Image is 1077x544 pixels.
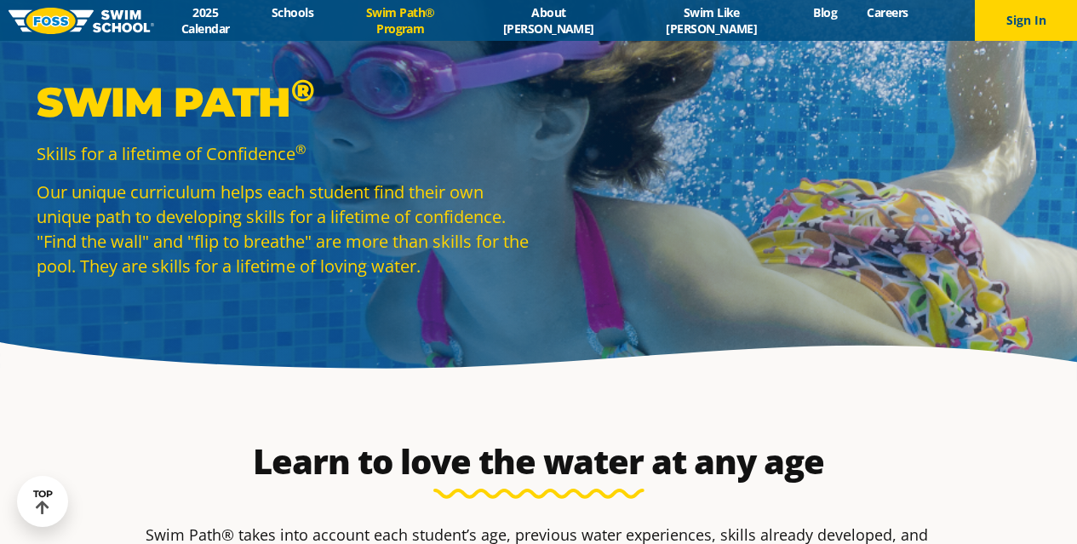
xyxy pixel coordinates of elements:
a: Swim Like [PERSON_NAME] [625,4,799,37]
a: 2025 Calendar [154,4,257,37]
img: FOSS Swim School Logo [9,8,154,34]
sup: ® [291,72,314,109]
a: About [PERSON_NAME] [473,4,625,37]
p: Our unique curriculum helps each student find their own unique path to developing skills for a li... [37,180,530,278]
h2: Learn to love the water at any age [137,441,941,482]
a: Blog [799,4,852,20]
sup: ® [295,140,306,157]
p: Skills for a lifetime of Confidence [37,141,530,166]
a: Careers [852,4,923,20]
a: Schools [257,4,329,20]
p: Swim Path [37,77,530,128]
div: TOP [33,489,53,515]
a: Swim Path® Program [329,4,473,37]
